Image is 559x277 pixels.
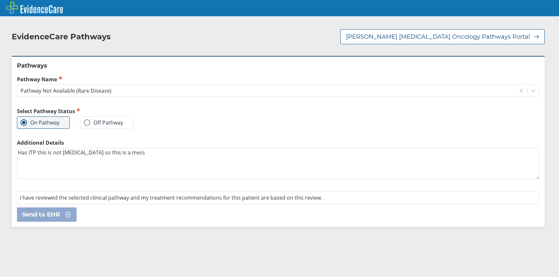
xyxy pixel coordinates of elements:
[12,32,111,42] h2: EvidenceCare Pathways
[17,62,539,70] h2: Pathways
[21,87,111,94] div: Pathway Not Available (Rare Disease)
[17,148,539,179] textarea: Has ITP this is not [MEDICAL_DATA] so this is a mess
[346,33,530,41] span: [PERSON_NAME] [MEDICAL_DATA] Oncology Pathways Portal
[20,194,322,201] span: I have reviewed the selected clinical pathway and my treatment recommendations for this patient a...
[84,119,123,126] label: Off Pathway
[17,75,539,83] label: Pathway Name
[17,139,539,146] label: Additional Details
[7,2,63,13] img: EvidenceCare
[17,207,77,222] button: Send to EHR
[22,211,60,218] span: Send to EHR
[21,119,60,126] label: On Pathway
[17,107,276,115] h2: Select Pathway Status
[340,29,545,44] button: [PERSON_NAME] [MEDICAL_DATA] Oncology Pathways Portal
